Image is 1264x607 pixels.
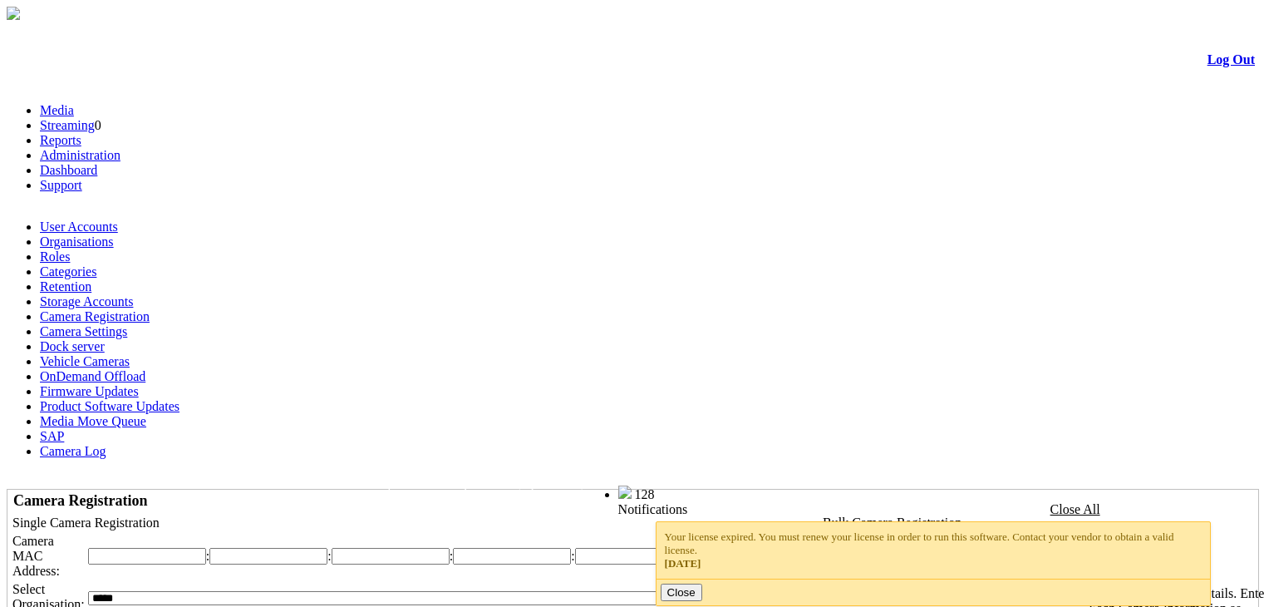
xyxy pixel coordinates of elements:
a: Close All [1050,502,1100,516]
img: arrow-3.png [7,7,20,20]
a: Camera Settings [40,324,127,338]
a: Media Move Queue [40,414,146,428]
a: Categories [40,264,96,279]
a: Streaming [40,118,95,132]
span: Camera Registration [13,492,147,509]
a: Dock server [40,339,105,353]
span: : [206,549,209,564]
a: Support [40,178,82,192]
a: Administration [40,148,120,162]
a: Media [40,103,74,117]
img: bell25.png [618,486,632,499]
a: Retention [40,279,91,294]
span: [DATE] [665,557,701,570]
a: Product Software Updates [40,399,180,413]
a: Storage Accounts [40,294,133,308]
a: Roles [40,249,70,264]
a: OnDemand Offload [40,369,145,383]
div: Notifications [618,502,1222,517]
a: Log Out [1207,52,1255,67]
div: Your license expired. You must renew your license in order to run this software. Contact your ven... [665,531,1203,570]
a: Dashboard [40,163,97,177]
span: Single Camera Registration [12,516,160,530]
a: User Accounts [40,220,118,234]
a: Camera Registration [40,309,150,323]
span: : [327,549,331,564]
span: 0 [95,118,101,132]
span: 128 [635,487,655,501]
a: Vehicle Cameras [40,354,130,368]
a: Reports [40,133,81,147]
a: SAP [40,429,64,443]
button: Close [661,584,702,601]
a: Organisations [40,234,114,249]
a: Firmware Updates [40,384,139,398]
span: Welcome, System Administrator (Administrator) [374,486,585,499]
a: Camera Log [40,444,106,458]
span: Camera MAC Address: [12,534,60,578]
